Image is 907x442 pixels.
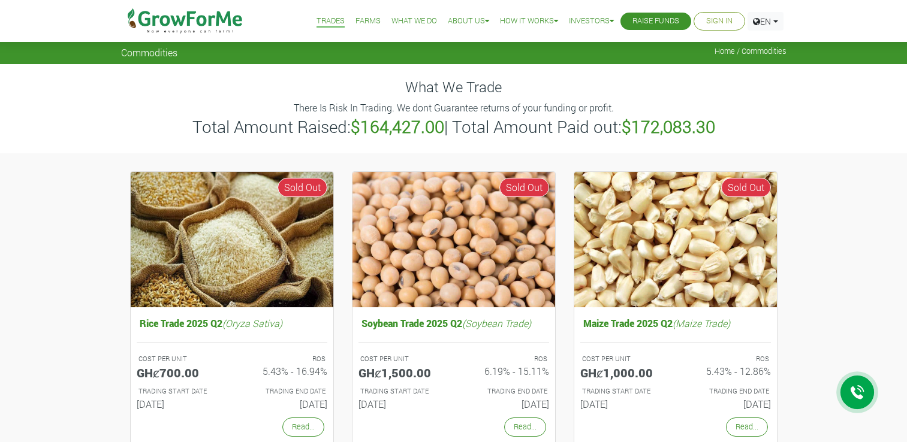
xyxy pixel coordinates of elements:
[358,314,549,332] h5: Soybean Trade 2025 Q2
[715,47,787,56] span: Home / Commodities
[355,15,381,28] a: Farms
[580,365,667,380] h5: GHȼ1,000.00
[391,15,437,28] a: What We Do
[137,398,223,410] h6: [DATE]
[358,398,445,410] h6: [DATE]
[580,398,667,410] h6: [DATE]
[222,317,282,329] i: (Oryza Sativa)
[686,354,769,364] p: ROS
[465,354,547,364] p: ROS
[121,47,177,58] span: Commodities
[358,365,445,380] h5: GHȼ1,500.00
[121,78,787,96] h4: What We Trade
[137,365,223,380] h5: GHȼ700.00
[243,354,326,364] p: ROS
[686,386,769,396] p: Estimated Trading End Date
[500,15,558,28] a: How it Works
[721,178,771,197] span: Sold Out
[360,354,443,364] p: COST PER UNIT
[574,172,777,308] img: growforme image
[243,386,326,396] p: Estimated Trading End Date
[123,117,785,137] h3: Total Amount Raised: | Total Amount Paid out:
[123,101,785,115] p: There Is Risk In Trading. We dont Guarantee returns of your funding or profit.
[278,178,327,197] span: Sold Out
[137,314,327,414] a: Rice Trade 2025 Q2(Oryza Sativa) COST PER UNIT GHȼ700.00 ROS 5.43% - 16.94% TRADING START DATE [D...
[360,386,443,396] p: Estimated Trading Start Date
[499,178,549,197] span: Sold Out
[351,116,444,138] b: $164,427.00
[131,172,333,308] img: growforme image
[137,314,327,332] h5: Rice Trade 2025 Q2
[352,172,555,308] img: growforme image
[504,417,546,436] a: Read...
[448,15,489,28] a: About Us
[463,365,549,377] h6: 6.19% - 15.11%
[282,417,324,436] a: Read...
[358,314,549,414] a: Soybean Trade 2025 Q2(Soybean Trade) COST PER UNIT GHȼ1,500.00 ROS 6.19% - 15.11% TRADING START D...
[706,15,733,28] a: Sign In
[241,398,327,410] h6: [DATE]
[580,314,771,332] h5: Maize Trade 2025 Q2
[685,365,771,377] h6: 5.43% - 12.86%
[569,15,614,28] a: Investors
[622,116,715,138] b: $172,083.30
[685,398,771,410] h6: [DATE]
[673,317,730,329] i: (Maize Trade)
[580,314,771,414] a: Maize Trade 2025 Q2(Maize Trade) COST PER UNIT GHȼ1,000.00 ROS 5.43% - 12.86% TRADING START DATE ...
[726,417,768,436] a: Read...
[241,365,327,377] h6: 5.43% - 16.94%
[138,354,221,364] p: COST PER UNIT
[317,15,345,28] a: Trades
[138,386,221,396] p: Estimated Trading Start Date
[748,12,784,31] a: EN
[465,386,547,396] p: Estimated Trading End Date
[462,317,531,329] i: (Soybean Trade)
[582,386,665,396] p: Estimated Trading Start Date
[582,354,665,364] p: COST PER UNIT
[463,398,549,410] h6: [DATE]
[632,15,679,28] a: Raise Funds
